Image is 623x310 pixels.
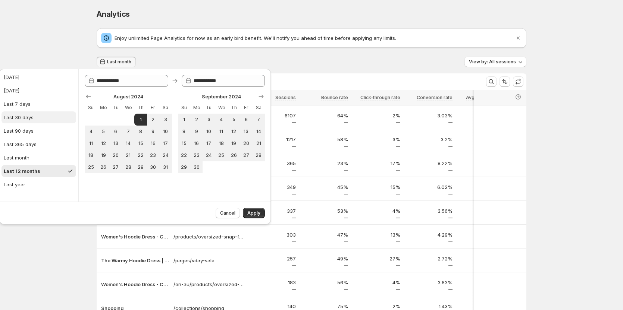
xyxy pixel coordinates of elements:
[1,152,76,164] button: Last month
[253,137,265,149] button: Saturday September 21 2024
[300,136,348,143] p: 58%
[243,140,249,146] span: 20
[173,257,244,264] a: /pages/vday-sale
[122,137,134,149] button: Wednesday August 14 2024
[1,111,76,123] button: Last 30 days
[353,159,400,167] p: 17%
[137,117,144,123] span: 1
[353,183,400,191] p: 15%
[218,105,225,111] span: We
[110,126,122,137] button: Tuesday August 6 2024
[457,279,505,286] p: 28.69s
[193,164,200,170] span: 30
[178,149,190,161] button: Sunday September 22 2024
[253,126,265,137] button: Saturday September 14 2024
[203,126,215,137] button: Tuesday September 10 2024
[243,208,265,218] button: Apply
[147,126,159,137] button: Friday August 9 2024
[4,127,34,135] div: Last 90 days
[178,137,190,149] button: Sunday September 15 2024
[162,140,169,146] span: 17
[110,137,122,149] button: Tuesday August 13 2024
[256,105,262,111] span: Sa
[193,105,200,111] span: Mo
[360,95,400,100] span: Click-through rate
[85,161,97,173] button: Sunday August 25 2024
[215,149,228,161] button: Wednesday September 25 2024
[159,126,172,137] button: Saturday August 10 2024
[240,102,252,114] th: Friday
[150,105,156,111] span: Fr
[206,105,212,111] span: Tu
[4,154,29,161] div: Last month
[100,129,106,135] span: 5
[181,140,187,146] span: 15
[162,164,169,170] span: 31
[231,152,237,158] span: 26
[218,117,225,123] span: 4
[173,281,244,288] p: /en-au/products/oversized-shirt-dress
[85,126,97,137] button: Sunday August 4 2024
[248,231,296,238] p: 303
[100,105,106,111] span: Mo
[193,129,200,135] span: 9
[134,102,147,114] th: Thursday
[190,161,203,173] button: Monday September 30 2024
[122,149,134,161] button: Wednesday August 21 2024
[134,137,147,149] button: Thursday August 15 2024
[101,281,169,288] button: Women's Hoodie Dress - Casual Long Sleeve Pullover Sweatshirt Dress
[83,91,94,102] button: Show previous month, July 2024
[159,114,172,126] button: Saturday August 3 2024
[137,140,144,146] span: 15
[353,231,400,238] p: 13%
[405,279,453,286] p: 3.83%
[88,140,94,146] span: 11
[147,114,159,126] button: Friday August 2 2024
[457,112,505,119] p: 40.81s
[228,114,240,126] button: Thursday September 5 2024
[190,102,203,114] th: Monday
[147,102,159,114] th: Friday
[405,207,453,215] p: 3.56%
[464,57,526,67] button: View by: All sessions
[122,102,134,114] th: Wednesday
[353,112,400,119] p: 2%
[181,105,187,111] span: Su
[178,161,190,173] button: Sunday September 29 2024
[206,140,212,146] span: 17
[190,126,203,137] button: Monday September 9 2024
[203,137,215,149] button: Tuesday September 17 2024
[218,152,225,158] span: 25
[231,117,237,123] span: 5
[486,76,497,87] button: Search and filter results
[206,129,212,135] span: 10
[513,33,523,43] button: Dismiss notification
[1,85,76,97] button: [DATE]
[147,149,159,161] button: Friday August 23 2024
[220,210,235,216] span: Cancel
[100,140,106,146] span: 12
[137,164,144,170] span: 29
[110,149,122,161] button: Tuesday August 20 2024
[243,117,249,123] span: 6
[178,114,190,126] button: Sunday September 1 2024
[300,303,348,310] p: 75%
[240,137,252,149] button: Friday September 20 2024
[353,136,400,143] p: 3%
[216,208,240,218] button: Cancel
[243,129,249,135] span: 13
[150,152,156,158] span: 23
[231,129,237,135] span: 12
[256,140,262,146] span: 21
[181,152,187,158] span: 22
[4,181,25,188] div: Last year
[150,129,156,135] span: 9
[206,152,212,158] span: 24
[193,117,200,123] span: 2
[321,95,348,100] span: Bounce rate
[178,126,190,137] button: Sunday September 8 2024
[243,105,249,111] span: Fr
[162,105,169,111] span: Sa
[193,140,200,146] span: 16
